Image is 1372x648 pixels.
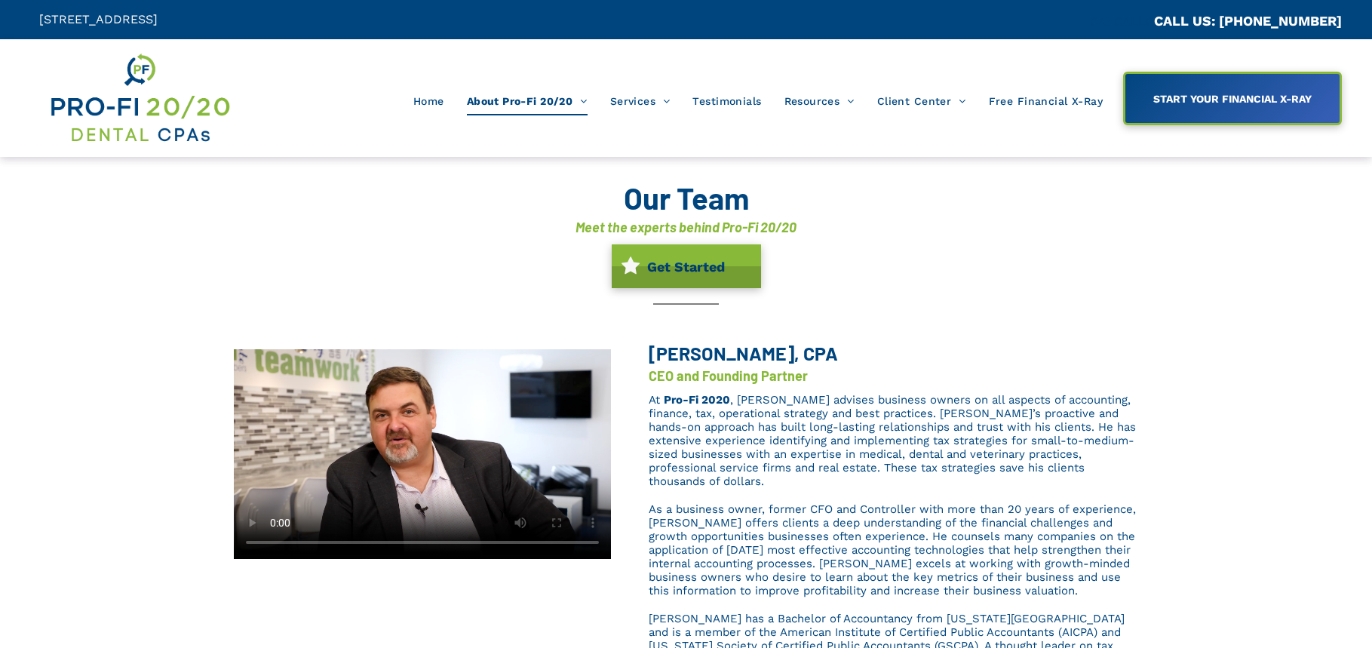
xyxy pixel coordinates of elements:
span: [PERSON_NAME], CPA [649,342,838,364]
a: About Pro-Fi 20/20 [456,87,599,115]
a: Client Center [866,87,978,115]
span: As a business owner, former CFO and Controller with more than 20 years of experience, [PERSON_NAM... [649,502,1136,597]
span: CA::CALLC [1090,14,1154,29]
a: Testimonials [681,87,772,115]
span: [STREET_ADDRESS] [39,12,158,26]
span: , [PERSON_NAME] advises business owners on all aspects of accounting, finance, tax, operational s... [649,393,1136,488]
img: Get Dental CPA Consulting, Bookkeeping, & Bank Loans [48,51,231,146]
font: Meet the experts behind Pro-Fi 20/20 [576,219,796,235]
span: At [649,393,660,407]
a: Home [402,87,456,115]
span: START YOUR FINANCIAL X-RAY [1148,85,1317,112]
a: Free Financial X-Ray [978,87,1114,115]
font: CEO and Founding Partner [649,367,808,384]
a: CALL US: [PHONE_NUMBER] [1154,13,1342,29]
a: Services [599,87,682,115]
font: Our Team [624,180,749,216]
a: Pro-Fi 2020 [664,393,730,407]
a: START YOUR FINANCIAL X-RAY [1123,72,1342,125]
span: Get Started [642,251,730,282]
a: Resources [773,87,866,115]
a: Get Started [612,244,761,288]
